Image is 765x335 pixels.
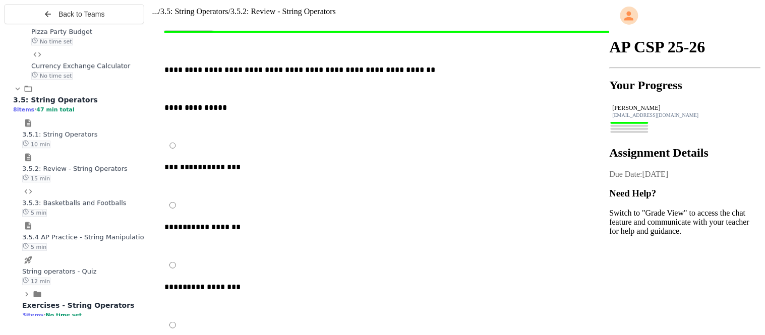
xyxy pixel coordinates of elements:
span: 8 items [13,106,34,113]
span: 3.5.2: Review - String Operators [230,7,336,16]
p: Switch to "Grade View" to access the chat feature and communicate with your teacher for help and ... [610,209,761,236]
span: / [228,7,230,16]
span: 10 min [22,141,50,148]
span: Due Date: [610,170,642,178]
span: Exercises - String Operators [22,301,134,309]
span: 12 min [22,278,50,285]
span: 5 min [22,243,47,251]
span: 3 items [22,312,43,318]
span: No time set [45,312,82,318]
span: • [43,311,45,318]
div: [EMAIL_ADDRESS][DOMAIN_NAME] [613,112,758,118]
span: 3.5.1: String Operators [22,130,97,138]
div: My Account [610,4,761,27]
span: 47 min total [36,106,74,113]
span: 3.5.4 AP Practice - String Manipulation [22,233,148,241]
span: Currency Exchange Calculator [31,62,130,70]
span: / [158,7,160,16]
span: Pizza Party Budget [31,28,92,35]
span: No time set [31,38,73,45]
span: 3.5: String Operators [13,96,98,104]
span: 3.5.3: Basketballs and Footballs [22,199,127,207]
h2: Your Progress [610,79,761,92]
span: • [34,106,36,113]
h2: Assignment Details [610,146,761,160]
span: 3.5: String Operators [160,7,228,16]
span: [DATE] [642,170,669,178]
span: 15 min [22,175,50,182]
div: [PERSON_NAME] [613,104,758,112]
span: No time set [31,72,73,80]
h1: AP CSP 25-26 [610,38,761,56]
h3: Need Help? [610,188,761,199]
span: 5 min [22,209,47,217]
span: String operators - Quiz [22,267,96,275]
span: Back to Teams [58,10,105,18]
span: 3.5.2: Review - String Operators [22,165,128,172]
span: ... [152,7,158,16]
